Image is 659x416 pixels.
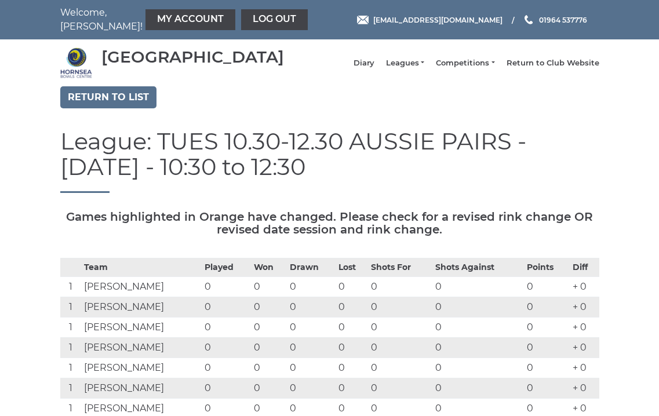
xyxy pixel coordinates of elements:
[368,378,432,399] td: 0
[202,358,250,378] td: 0
[81,338,202,358] td: [PERSON_NAME]
[523,14,587,25] a: Phone us 01964 537776
[60,338,82,358] td: 1
[524,318,570,338] td: 0
[287,318,336,338] td: 0
[60,210,599,236] h5: Games highlighted in Orange have changed. Please check for a revised rink change OR revised date ...
[432,258,524,277] th: Shots Against
[60,86,156,108] a: Return to list
[336,277,368,297] td: 0
[251,258,287,277] th: Won
[539,15,587,24] span: 01964 537776
[570,277,599,297] td: + 0
[432,358,524,378] td: 0
[60,6,275,34] nav: Welcome, [PERSON_NAME]!
[432,277,524,297] td: 0
[60,318,82,338] td: 1
[287,378,336,399] td: 0
[432,297,524,318] td: 0
[202,338,250,358] td: 0
[368,338,432,358] td: 0
[570,297,599,318] td: + 0
[336,378,368,399] td: 0
[386,58,424,68] a: Leagues
[524,358,570,378] td: 0
[507,58,599,68] a: Return to Club Website
[570,318,599,338] td: + 0
[60,378,82,399] td: 1
[336,358,368,378] td: 0
[202,297,250,318] td: 0
[202,318,250,338] td: 0
[251,378,287,399] td: 0
[570,338,599,358] td: + 0
[202,378,250,399] td: 0
[368,297,432,318] td: 0
[336,318,368,338] td: 0
[251,358,287,378] td: 0
[251,318,287,338] td: 0
[336,338,368,358] td: 0
[570,258,599,277] th: Diff
[432,338,524,358] td: 0
[524,297,570,318] td: 0
[287,338,336,358] td: 0
[81,297,202,318] td: [PERSON_NAME]
[368,318,432,338] td: 0
[524,258,570,277] th: Points
[101,48,284,66] div: [GEOGRAPHIC_DATA]
[81,258,202,277] th: Team
[81,318,202,338] td: [PERSON_NAME]
[251,338,287,358] td: 0
[241,9,308,30] a: Log out
[60,47,92,79] img: Hornsea Bowls Centre
[570,378,599,399] td: + 0
[60,129,599,193] h1: League: TUES 10.30-12.30 AUSSIE PAIRS - [DATE] - 10:30 to 12:30
[81,277,202,297] td: [PERSON_NAME]
[368,358,432,378] td: 0
[202,277,250,297] td: 0
[525,15,533,24] img: Phone us
[81,358,202,378] td: [PERSON_NAME]
[436,58,494,68] a: Competitions
[287,277,336,297] td: 0
[287,297,336,318] td: 0
[524,338,570,358] td: 0
[336,258,368,277] th: Lost
[524,378,570,399] td: 0
[357,14,503,25] a: Email [EMAIL_ADDRESS][DOMAIN_NAME]
[373,15,503,24] span: [EMAIL_ADDRESS][DOMAIN_NAME]
[524,277,570,297] td: 0
[570,358,599,378] td: + 0
[60,277,82,297] td: 1
[368,258,432,277] th: Shots For
[60,358,82,378] td: 1
[60,297,82,318] td: 1
[81,378,202,399] td: [PERSON_NAME]
[368,277,432,297] td: 0
[145,9,235,30] a: My Account
[287,358,336,378] td: 0
[357,16,369,24] img: Email
[251,297,287,318] td: 0
[354,58,374,68] a: Diary
[336,297,368,318] td: 0
[202,258,250,277] th: Played
[432,318,524,338] td: 0
[287,258,336,277] th: Drawn
[251,277,287,297] td: 0
[432,378,524,399] td: 0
